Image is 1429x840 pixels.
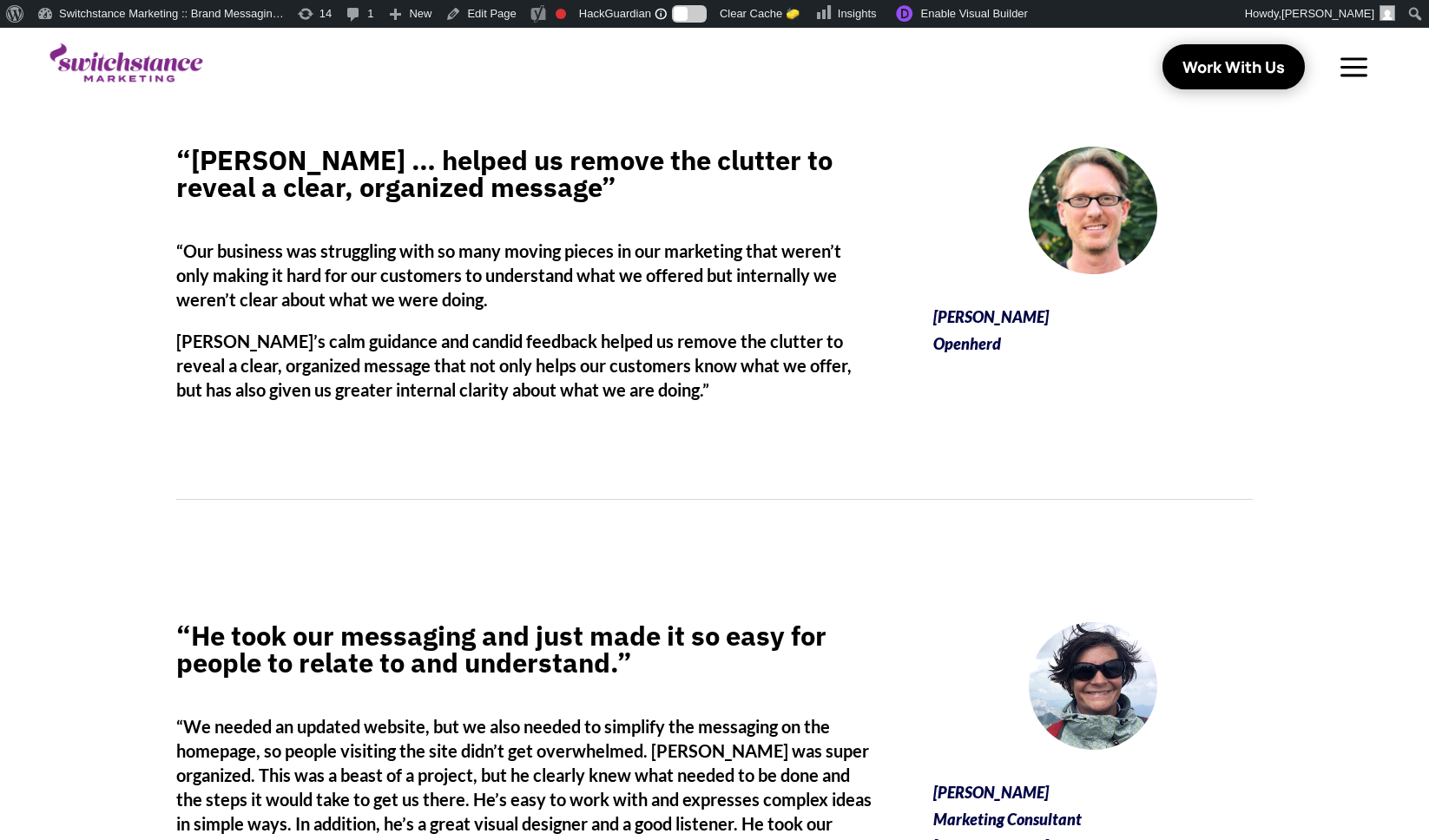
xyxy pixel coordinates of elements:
[1029,622,1156,750] img: elisa-cottrell
[176,622,874,685] h4: “He took our messaging and just made it so easy for people to relate to and understand.”
[176,329,874,402] p: [PERSON_NAME]’s calm guidance and candid feedback helped us remove the clutter to reveal a clear,...
[786,7,800,20] span: 🧽
[176,239,874,410] h6: “Our business was struggling with so many moving pieces in our marketing that weren’t only making...
[176,147,874,209] h4: “[PERSON_NAME] … helped us remove the clutter to reveal a clear, organized message”
[556,9,566,19] div: Focus keyphrase not set
[1162,44,1305,90] a: Work With Us
[720,7,782,20] span: Clear Cache
[933,304,1253,357] p: [PERSON_NAME] Openherd
[48,41,205,84] img: switchstance-logo-purple
[1281,7,1374,20] span: [PERSON_NAME]
[838,7,877,20] span: Insights
[1029,147,1156,274] img: joepreston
